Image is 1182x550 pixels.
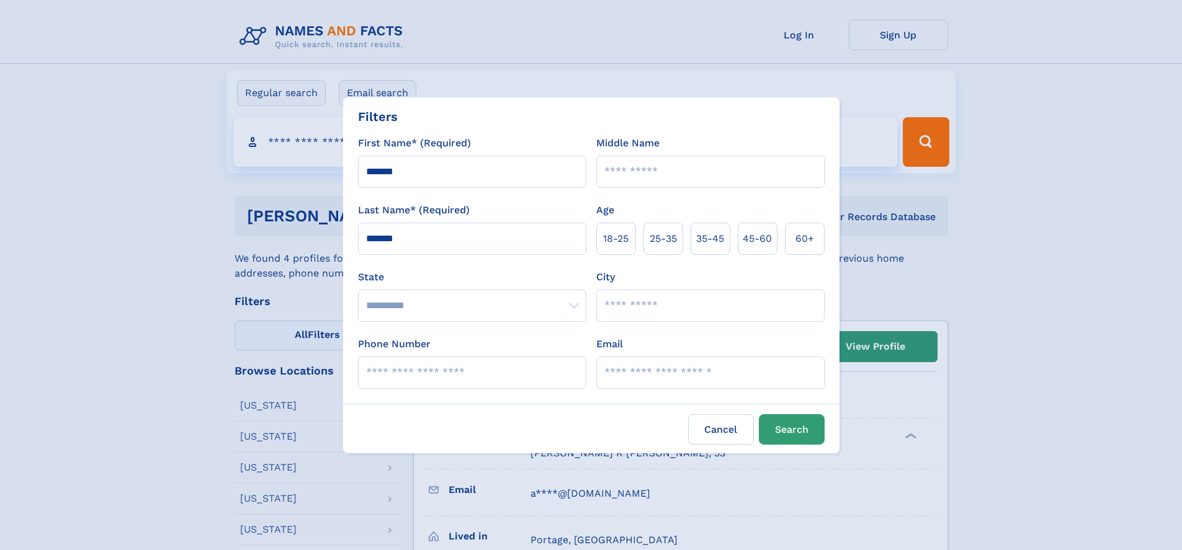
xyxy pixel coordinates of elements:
[358,136,471,151] label: First Name* (Required)
[358,270,586,285] label: State
[603,231,629,246] span: 18‑25
[696,231,724,246] span: 35‑45
[759,414,825,445] button: Search
[358,107,398,126] div: Filters
[596,270,615,285] label: City
[358,203,470,218] label: Last Name* (Required)
[795,231,814,246] span: 60+
[596,337,623,352] label: Email
[650,231,677,246] span: 25‑35
[688,414,754,445] label: Cancel
[358,337,431,352] label: Phone Number
[743,231,772,246] span: 45‑60
[596,203,614,218] label: Age
[596,136,660,151] label: Middle Name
